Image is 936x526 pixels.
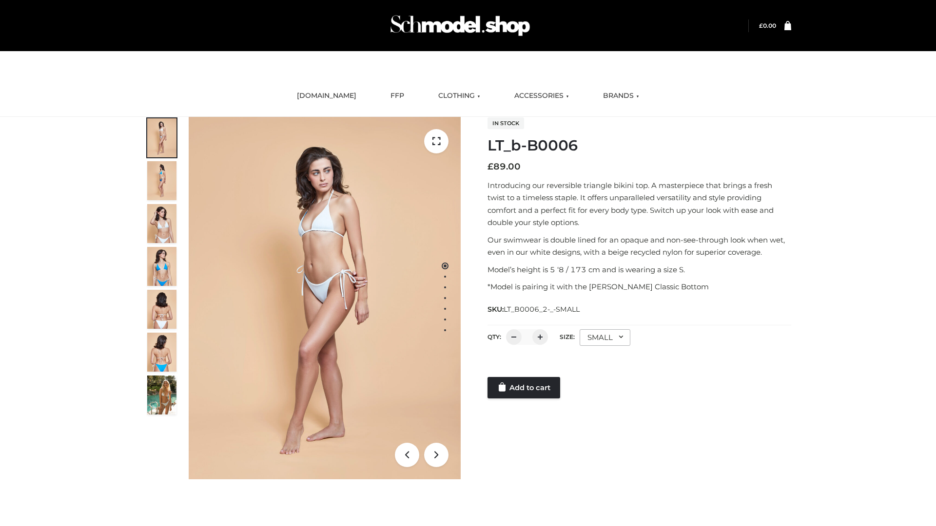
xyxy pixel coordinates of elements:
[383,85,411,107] a: FFP
[580,329,630,346] div: SMALL
[487,179,791,229] p: Introducing our reversible triangle bikini top. A masterpiece that brings a fresh twist to a time...
[504,305,580,314] span: LT_B0006_2-_-SMALL
[596,85,646,107] a: BRANDS
[147,333,176,372] img: ArielClassicBikiniTop_CloudNine_AzureSky_OW114ECO_8-scaled.jpg
[487,281,791,293] p: *Model is pairing it with the [PERSON_NAME] Classic Bottom
[759,22,776,29] bdi: 0.00
[487,303,581,315] span: SKU:
[147,118,176,157] img: ArielClassicBikiniTop_CloudNine_AzureSky_OW114ECO_1-scaled.jpg
[147,161,176,200] img: ArielClassicBikiniTop_CloudNine_AzureSky_OW114ECO_2-scaled.jpg
[487,263,791,276] p: Model’s height is 5 ‘8 / 173 cm and is wearing a size S.
[487,161,493,172] span: £
[387,6,533,45] img: Schmodel Admin 964
[147,247,176,286] img: ArielClassicBikiniTop_CloudNine_AzureSky_OW114ECO_4-scaled.jpg
[487,377,560,398] a: Add to cart
[560,333,575,340] label: Size:
[487,234,791,259] p: Our swimwear is double lined for an opaque and non-see-through look when wet, even in our white d...
[431,85,487,107] a: CLOTHING
[487,137,791,154] h1: LT_b-B0006
[759,22,763,29] span: £
[759,22,776,29] a: £0.00
[189,117,461,479] img: ArielClassicBikiniTop_CloudNine_AzureSky_OW114ECO_1
[147,376,176,414] img: Arieltop_CloudNine_AzureSky2.jpg
[487,333,501,340] label: QTY:
[487,161,521,172] bdi: 89.00
[487,117,524,129] span: In stock
[507,85,576,107] a: ACCESSORIES
[147,290,176,329] img: ArielClassicBikiniTop_CloudNine_AzureSky_OW114ECO_7-scaled.jpg
[290,85,364,107] a: [DOMAIN_NAME]
[147,204,176,243] img: ArielClassicBikiniTop_CloudNine_AzureSky_OW114ECO_3-scaled.jpg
